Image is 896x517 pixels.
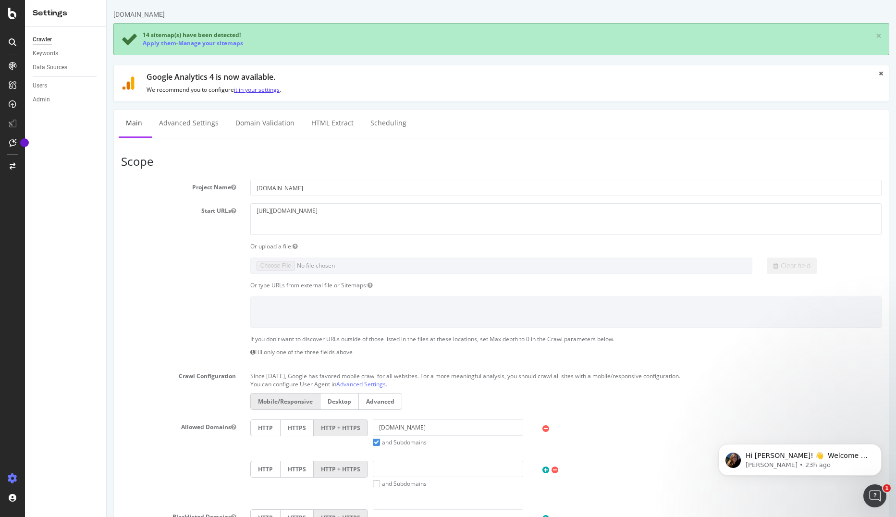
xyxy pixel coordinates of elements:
[20,138,29,147] div: Tooltip anchor
[144,380,775,388] p: You can configure User Agent in .
[33,81,47,91] div: Users
[144,203,775,234] textarea: [URL][DOMAIN_NAME]
[144,461,173,478] label: HTTP
[40,86,761,94] p: We recommend you to configure .
[122,110,195,136] a: Domain Validation
[769,31,775,41] a: ×
[124,207,129,215] button: Start URLs
[42,28,166,83] span: Hi [PERSON_NAME]! 👋 Welcome to Botify chat support! Have a question? Reply to this message and ou...
[33,35,52,45] div: Crawler
[173,461,207,478] label: HTTPS
[33,49,58,59] div: Keywords
[72,39,136,47] a: Manage your sitemaps
[230,380,279,388] a: Advanced Settings
[883,484,891,492] span: 1
[266,480,320,488] label: and Subdomains
[127,86,173,94] a: it in your settings
[15,76,28,90] img: ga4.9118ffdc1441.svg
[7,10,58,19] div: [DOMAIN_NAME]
[144,369,775,380] p: Since [DATE], Google has favored mobile crawl for all websites. For a more meaningful analysis, y...
[33,62,67,73] div: Data Sources
[213,393,252,410] label: Desktop
[7,180,136,191] label: Project Name
[144,335,775,343] p: If you don't want to discover URLs outside of those listed in the files at these locations, set M...
[144,348,775,356] p: Fill only one of the three fields above
[33,81,99,91] a: Users
[14,155,775,168] h3: Scope
[42,37,166,46] p: Message from Laura, sent 23h ago
[704,424,896,491] iframe: Intercom notifications message
[7,369,136,380] label: Crawl Configuration
[252,393,295,410] label: Advanced
[136,242,782,250] div: Or upload a file:
[7,419,136,431] label: Allowed Domains
[33,95,99,105] a: Admin
[7,203,136,215] label: Start URLs
[36,31,134,39] span: 14 sitemap(s) have been detected!
[124,183,129,191] button: Project Name
[173,419,207,436] label: HTTPS
[12,110,43,136] a: Main
[266,438,320,446] label: and Subdomains
[863,484,886,507] iframe: Intercom live chat
[144,393,213,410] label: Mobile/Responsive
[45,110,119,136] a: Advanced Settings
[207,461,261,478] label: HTTP + HTTPS
[33,95,50,105] div: Admin
[197,110,254,136] a: HTML Extract
[144,419,173,436] label: HTTP
[136,281,782,289] div: Or type URLs from external file or Sitemaps:
[33,62,99,73] a: Data Sources
[36,39,70,47] a: Apply them
[33,49,99,59] a: Keywords
[207,419,261,436] label: HTTP + HTTPS
[33,8,98,19] div: Settings
[257,110,307,136] a: Scheduling
[40,73,761,82] h1: Google Analytics 4 is now available.
[124,423,129,431] button: Allowed Domains
[33,35,99,45] a: Crawler
[36,39,136,47] div: -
